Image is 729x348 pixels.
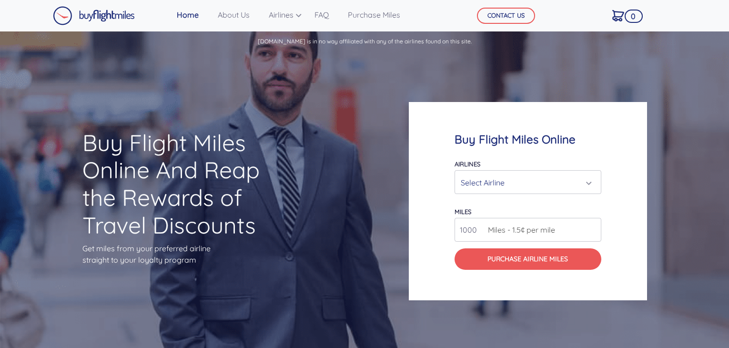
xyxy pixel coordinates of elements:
span: Miles - 1.5¢ per mile [483,224,555,235]
a: Buy Flight Miles Logo [53,4,135,28]
a: Airlines [265,5,299,24]
h4: Buy Flight Miles Online [455,133,601,146]
a: 0 [608,5,628,25]
span: 0 [625,10,643,23]
label: Airlines [455,160,480,168]
p: Get miles from your preferred airline straight to your loyalty program [82,243,283,266]
a: Home [173,5,202,24]
button: CONTACT US [477,8,535,24]
a: About Us [214,5,253,24]
a: Purchase Miles [344,5,404,24]
div: Select Airline [461,174,589,192]
label: miles [455,208,471,215]
button: Purchase Airline Miles [455,248,601,270]
img: Cart [612,10,624,21]
button: Select Airline [455,170,601,194]
img: Buy Flight Miles Logo [53,6,135,25]
a: FAQ [311,5,333,24]
h1: Buy Flight Miles Online And Reap the Rewards of Travel Discounts [82,129,283,239]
